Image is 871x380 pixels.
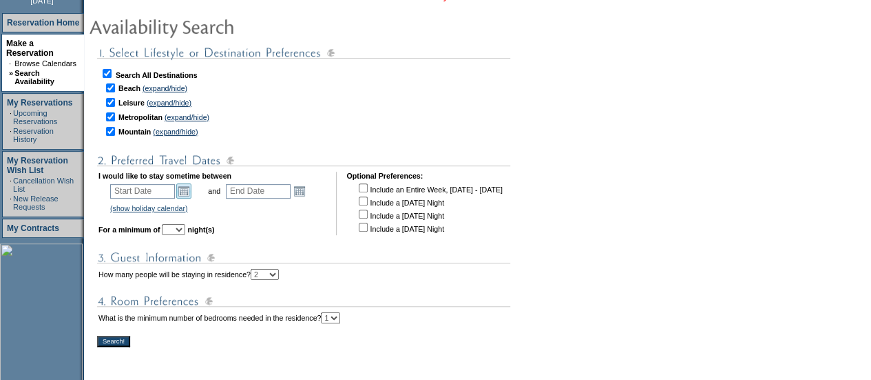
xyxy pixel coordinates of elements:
[187,226,214,234] b: night(s)
[13,109,57,126] a: Upcoming Reservations
[206,181,222,201] td: and
[98,312,340,323] td: What is the minimum number of bedrooms needed in the residence?
[10,109,12,126] td: ·
[7,156,68,175] a: My Reservation Wish List
[10,177,12,193] td: ·
[98,172,231,180] b: I would like to stay sometime between
[7,223,59,233] a: My Contracts
[89,12,364,40] img: pgTtlAvailabilitySearch.gif
[9,59,13,68] td: ·
[13,127,54,143] a: Reservation History
[118,84,140,92] b: Beach
[110,204,188,212] a: (show holiday calendar)
[6,39,54,58] a: Make a Reservation
[165,113,209,121] a: (expand/hide)
[13,194,58,211] a: New Release Requests
[10,127,12,143] td: ·
[98,269,279,280] td: How many people will be staying in residence?
[346,172,423,180] b: Optional Preferences:
[153,128,198,136] a: (expand/hide)
[14,59,76,68] a: Browse Calendars
[10,194,12,211] td: ·
[97,336,130,347] input: Search!
[98,226,160,234] b: For a minimum of
[226,184,291,199] input: Date format: M/D/Y. Shortcut keys: [T] for Today. [UP] or [.] for Next Day. [DOWN] or [,] for Pre...
[110,184,175,199] input: Date format: M/D/Y. Shortcut keys: [T] for Today. [UP] or [.] for Next Day. [DOWN] or [,] for Pre...
[116,71,198,79] b: Search All Destinations
[176,183,191,199] a: Open the calendar popup.
[7,18,79,28] a: Reservation Home
[13,177,74,193] a: Cancellation Wish List
[292,183,307,199] a: Open the calendar popup.
[14,69,54,86] a: Search Availability
[118,113,162,121] b: Metropolitan
[356,181,502,234] td: Include an Entire Week, [DATE] - [DATE] Include a [DATE] Night Include a [DATE] Night Include a [...
[143,84,187,92] a: (expand/hide)
[7,98,72,108] a: My Reservations
[147,99,191,107] a: (expand/hide)
[118,99,145,107] b: Leisure
[9,69,13,77] b: »
[118,128,151,136] b: Mountain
